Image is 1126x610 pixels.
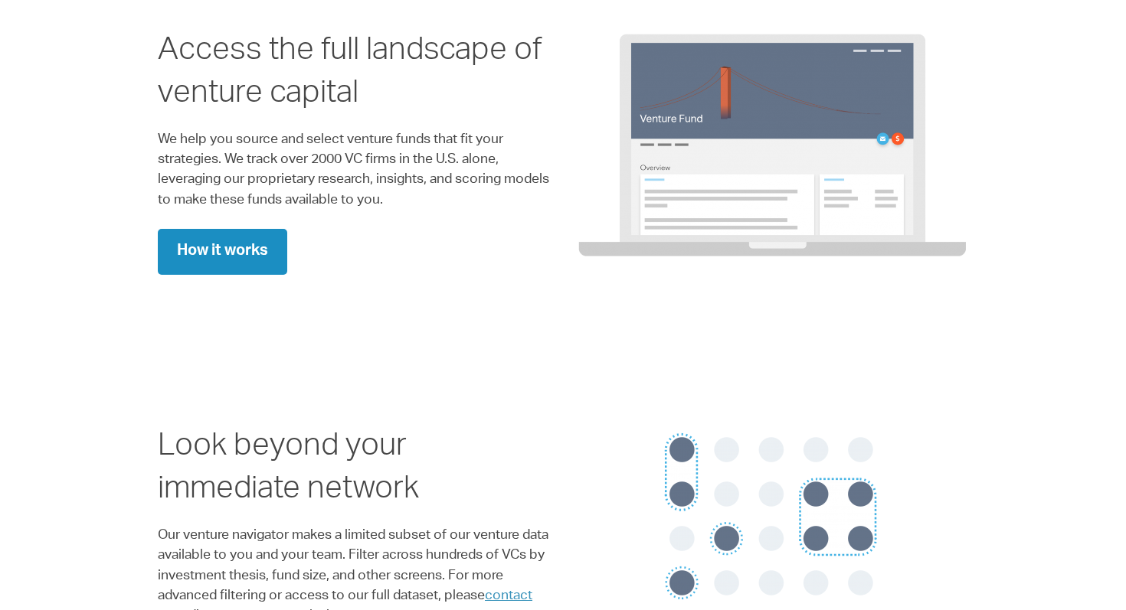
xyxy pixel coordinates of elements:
[158,31,552,116] h2: Access the full landscape of venture capital
[656,426,886,606] img: DiffFilterIcon2
[158,133,549,207] span: We help you source and select venture funds that fit your strategies. We track over 2000 VC firms...
[158,426,552,512] h2: Look beyond your immediate network
[574,31,968,262] img: comuptericon-DiffVC
[158,229,287,275] a: How it works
